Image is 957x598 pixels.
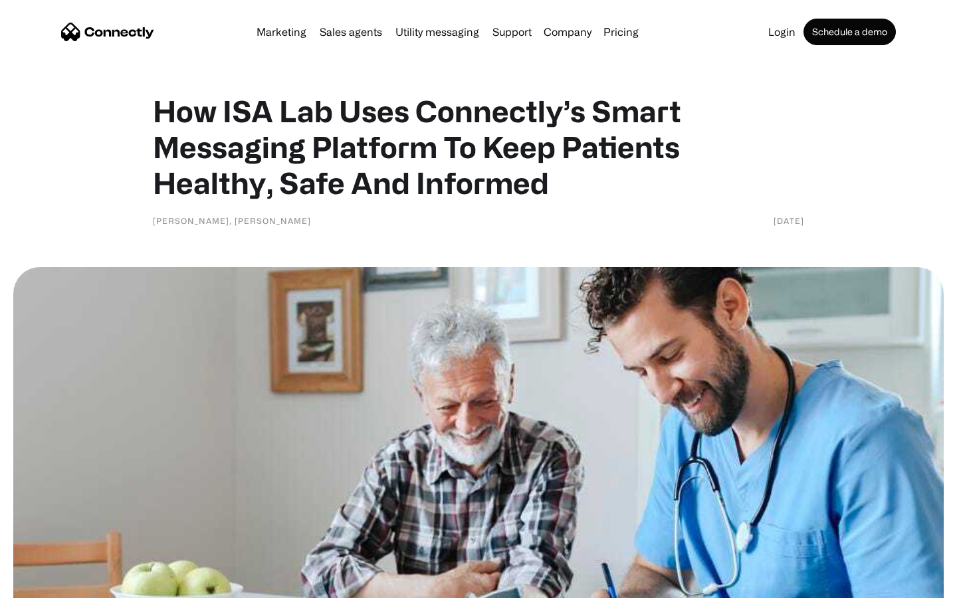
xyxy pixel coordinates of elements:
[803,19,896,45] a: Schedule a demo
[487,27,537,37] a: Support
[774,214,804,227] div: [DATE]
[13,575,80,593] aside: Language selected: English
[153,214,311,227] div: [PERSON_NAME], [PERSON_NAME]
[598,27,644,37] a: Pricing
[544,23,591,41] div: Company
[390,27,484,37] a: Utility messaging
[763,27,801,37] a: Login
[314,27,387,37] a: Sales agents
[153,93,804,201] h1: How ISA Lab Uses Connectly’s Smart Messaging Platform To Keep Patients Healthy, Safe And Informed
[27,575,80,593] ul: Language list
[251,27,312,37] a: Marketing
